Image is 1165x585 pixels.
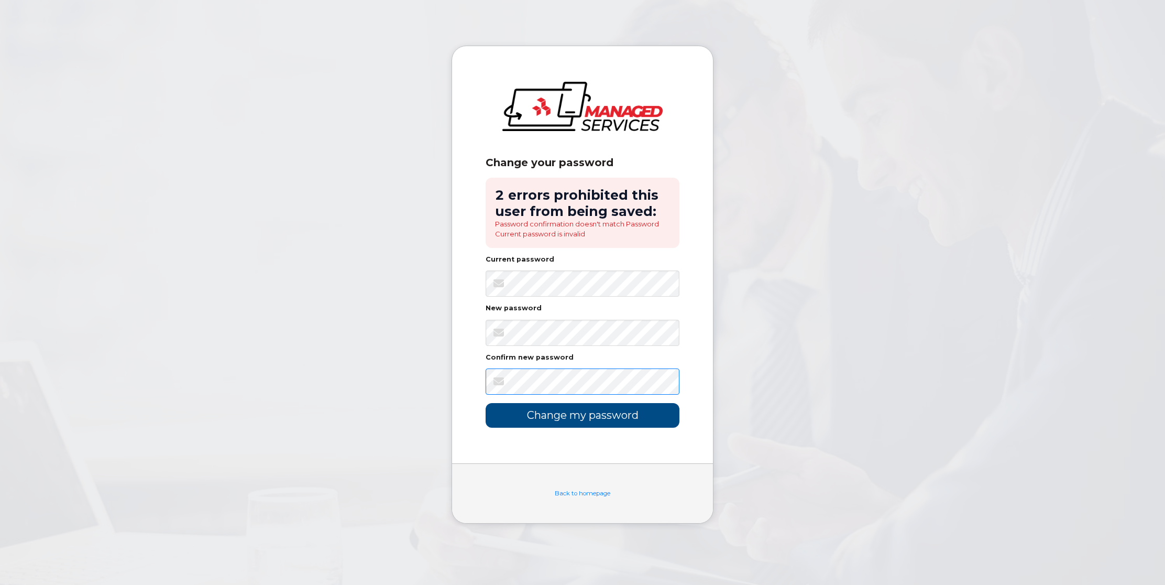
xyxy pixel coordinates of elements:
label: Confirm new password [486,354,574,361]
label: Current password [486,256,554,263]
div: Change your password [486,156,679,169]
label: New password [486,305,542,312]
li: Current password is invalid [495,229,670,239]
input: Change my password [486,403,679,428]
h2: 2 errors prohibited this user from being saved: [495,187,670,219]
li: Password confirmation doesn't match Password [495,219,670,229]
a: Back to homepage [555,490,610,497]
img: logo-large.png [502,82,663,131]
